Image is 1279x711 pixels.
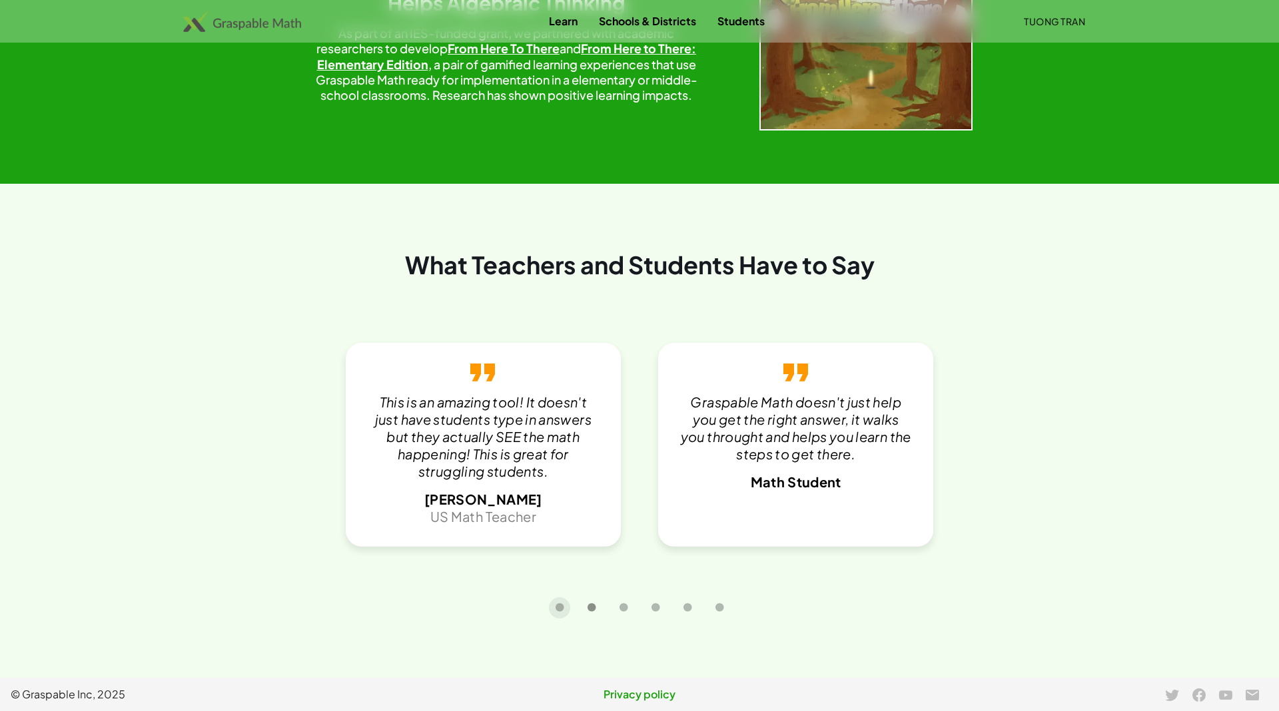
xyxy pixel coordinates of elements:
[581,597,602,618] button: Carousel slide 2 of 6
[1013,9,1096,33] button: tuong tran
[448,41,560,56] a: From Here To There
[679,393,912,463] p: Graspable Math doesn't just help you get the right answer, it walks you throught and helps you le...
[677,597,698,618] button: Carousel slide 5 of 6
[645,597,666,618] button: Carousel slide 4 of 6
[430,508,536,525] span: US Math Teacher
[613,597,634,618] button: Carousel slide 3 of 6
[751,473,841,490] span: Math Student
[549,597,570,618] button: Carousel slide 1 of 6
[1024,15,1085,27] span: tuong tran
[306,25,706,103] div: As part of an IES-funded grant, we partnered with academic researchers to develop and , a pair of...
[538,9,588,33] a: Learn
[11,686,430,702] span: © Graspable Inc, 2025
[317,41,697,71] a: From Here to There: Elementary Edition
[367,393,600,480] p: This is an amazing tool! It doesn't just have students type in answers but they actually SEE the ...
[707,9,775,33] a: Students
[424,491,542,507] span: [PERSON_NAME]
[181,184,1098,287] div: What Teachers and Students Have to Say
[709,597,730,618] button: Carousel slide 6 of 6
[430,686,849,702] a: Privacy policy
[588,9,707,33] a: Schools & Districts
